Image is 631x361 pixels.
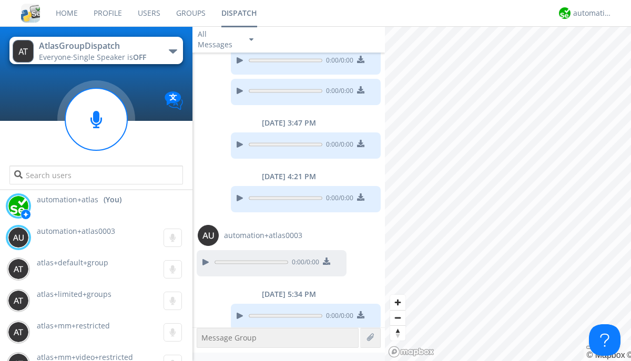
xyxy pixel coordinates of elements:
[198,225,219,246] img: 373638.png
[8,259,29,280] img: 373638.png
[323,257,330,265] img: download media button
[288,257,319,269] span: 0:00 / 0:00
[390,311,405,325] span: Zoom out
[249,38,253,41] img: caret-down-sm.svg
[37,194,98,205] span: automation+atlas
[586,346,595,349] button: Toggle attribution
[39,52,157,63] div: Everyone ·
[390,295,405,310] button: Zoom in
[37,321,110,331] span: atlas+mm+restricted
[8,290,29,311] img: 373638.png
[357,56,364,63] img: download media button
[357,311,364,318] img: download media button
[573,8,613,18] div: automation+atlas
[37,226,115,236] span: automation+atlas0003
[8,227,29,248] img: 373638.png
[9,166,182,184] input: Search users
[589,324,620,356] iframe: Toggle Customer Support
[192,118,385,128] div: [DATE] 3:47 PM
[104,194,121,205] div: (You)
[13,40,34,63] img: 373638.png
[322,311,353,323] span: 0:00 / 0:00
[9,37,182,64] button: AtlasGroupDispatchEveryone·Single Speaker isOFF
[559,7,571,19] img: d2d01cd9b4174d08988066c6d424eccd
[586,350,625,359] a: Mapbox
[322,86,353,98] span: 0:00 / 0:00
[73,52,146,62] span: Single Speaker is
[357,140,364,147] img: download media button
[390,325,405,341] button: Reset bearing to north
[37,289,111,299] span: atlas+limited+groups
[390,310,405,325] button: Zoom out
[133,52,146,62] span: OFF
[388,346,434,358] a: Mapbox logo
[192,289,385,300] div: [DATE] 5:34 PM
[322,140,353,151] span: 0:00 / 0:00
[8,195,29,216] img: d2d01cd9b4174d08988066c6d424eccd
[357,193,364,201] img: download media button
[322,193,353,205] span: 0:00 / 0:00
[8,322,29,343] img: 373638.png
[198,29,240,50] div: All Messages
[322,56,353,67] span: 0:00 / 0:00
[39,40,157,52] div: AtlasGroupDispatch
[37,257,108,267] span: atlas+default+group
[224,230,302,241] span: automation+atlas0003
[357,86,364,94] img: download media button
[165,91,183,110] img: Translation enabled
[21,4,40,23] img: cddb5a64eb264b2086981ab96f4c1ba7
[192,171,385,182] div: [DATE] 4:21 PM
